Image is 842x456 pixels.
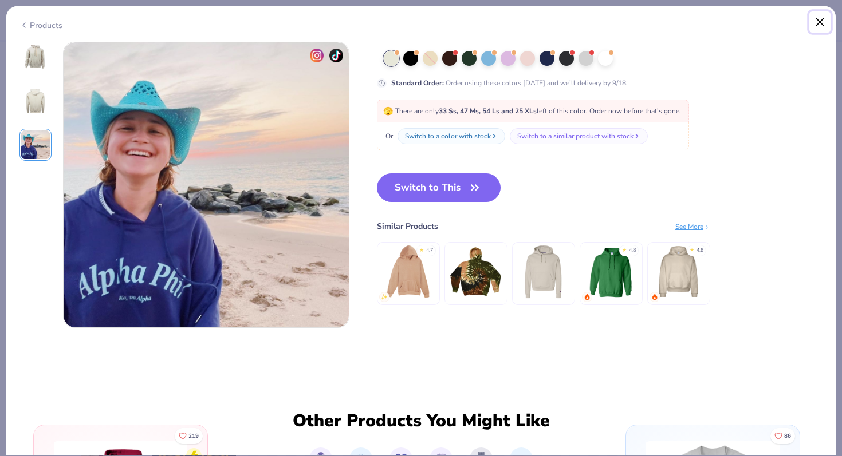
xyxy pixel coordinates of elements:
[175,428,203,444] button: Like
[651,244,706,298] img: Fresh Prints Boston Heavyweight Hoodie
[651,294,658,300] img: trending.gif
[675,221,710,231] div: See More
[391,78,444,87] strong: Standard Order :
[383,106,681,116] span: There are only left of this color. Order now before that's gone.
[381,244,435,298] img: Lane Seven Unisex Urban Pullover Hooded Sweatshirt
[584,244,638,298] img: Gildan Adult Heavy Blend 8 Oz. 50/50 Hooded Sweatshirt
[391,77,628,88] div: Order using these colors [DATE] and we’ll delivery by 9/18.
[439,106,537,116] strong: 33 Ss, 47 Ms, 54 Ls and 25 XLs
[22,44,49,72] img: Front
[188,433,199,439] span: 219
[784,433,791,439] span: 86
[398,128,505,144] button: Switch to a color with stock
[19,19,62,31] div: Products
[629,247,636,255] div: 4.8
[622,247,627,251] div: ★
[377,220,438,232] div: Similar Products
[690,247,694,251] div: ★
[383,131,393,141] span: Or
[310,49,324,62] img: insta-icon.png
[448,244,503,298] img: Colortone Tie Dye Hoodie
[381,294,388,300] img: newest.gif
[405,131,491,141] div: Switch to a color with stock
[517,131,634,141] div: Switch to a similar product with stock
[584,294,591,300] img: trending.gif
[20,129,51,160] img: User generated content
[64,42,349,327] img: 001c5e96-d5d5-4e7f-bb48-d7a86bbb4fa5
[510,128,648,144] button: Switch to a similar product with stock
[22,88,49,115] img: Back
[377,173,501,202] button: Switch to This
[809,11,831,33] button: Close
[426,247,433,255] div: 4.7
[285,411,557,431] div: Other Products You Might Like
[419,247,424,251] div: ★
[697,247,703,255] div: 4.8
[383,106,393,117] span: 🫣
[329,49,343,62] img: tiktok-icon.png
[516,244,570,298] img: Champion Ladies' PowerBlend Relaxed Hooded Sweatshirt
[770,428,795,444] button: Like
